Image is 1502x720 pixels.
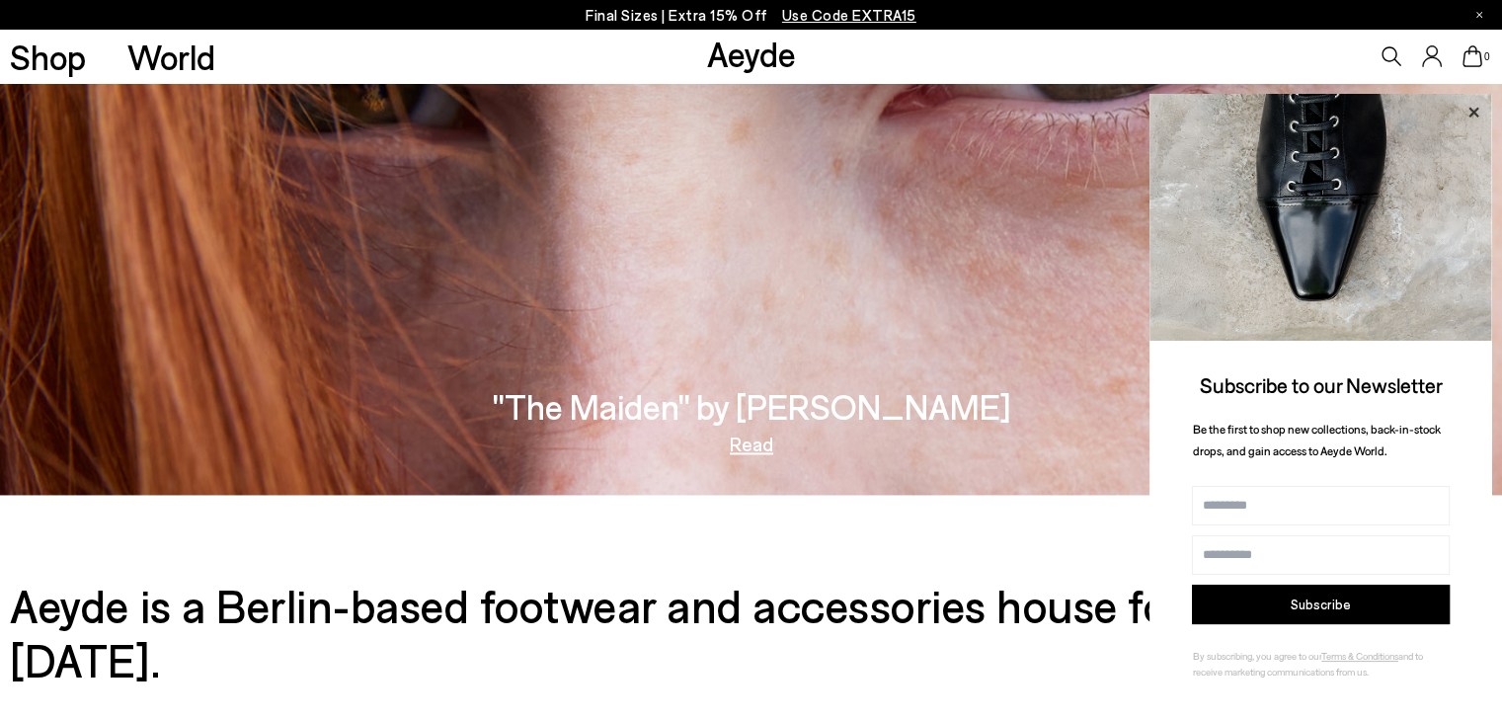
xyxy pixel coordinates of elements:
[10,40,86,74] a: Shop
[1193,650,1321,662] span: By subscribing, you agree to our
[586,3,916,28] p: Final Sizes | Extra 15% Off
[782,6,916,24] span: Navigate to /collections/ss25-final-sizes
[1149,94,1492,341] img: ca3f721fb6ff708a270709c41d776025.jpg
[10,578,1491,686] h3: Aeyde is a Berlin-based footwear and accessories house founded in [DATE].
[730,434,773,453] a: Read
[127,40,215,74] a: World
[1321,650,1398,662] a: Terms & Conditions
[1193,422,1441,458] span: Be the first to shop new collections, back-in-stock drops, and gain access to Aeyde World.
[707,33,796,74] a: Aeyde
[1192,585,1450,624] button: Subscribe
[1482,51,1492,62] span: 0
[1200,372,1443,397] span: Subscribe to our Newsletter
[492,389,1010,424] h3: "The Maiden" by [PERSON_NAME]
[1462,45,1482,67] a: 0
